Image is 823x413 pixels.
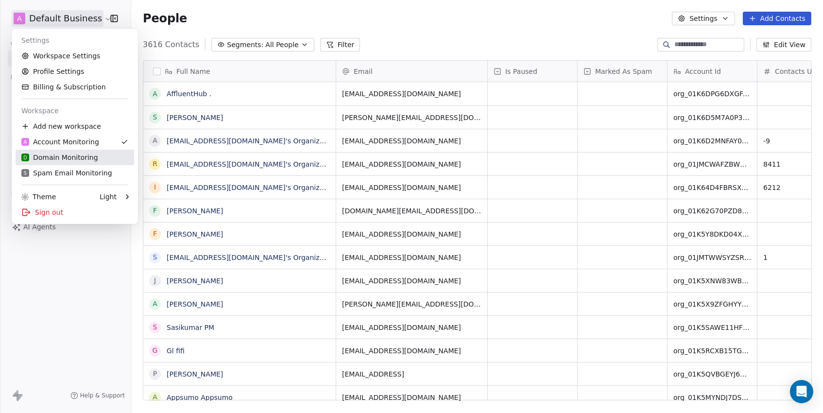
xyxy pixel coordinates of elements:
[24,138,27,146] span: A
[21,153,98,162] div: Domain Monitoring
[21,168,112,178] div: Spam Email Monitoring
[21,192,56,202] div: Theme
[23,154,27,161] span: D
[100,192,117,202] div: Light
[16,33,134,48] div: Settings
[16,48,134,64] a: Workspace Settings
[24,170,27,177] span: S
[16,64,134,79] a: Profile Settings
[21,137,99,147] div: Account Monitoring
[16,79,134,95] a: Billing & Subscription
[16,103,134,119] div: Workspace
[16,119,134,134] div: Add new workspace
[16,205,134,220] div: Sign out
